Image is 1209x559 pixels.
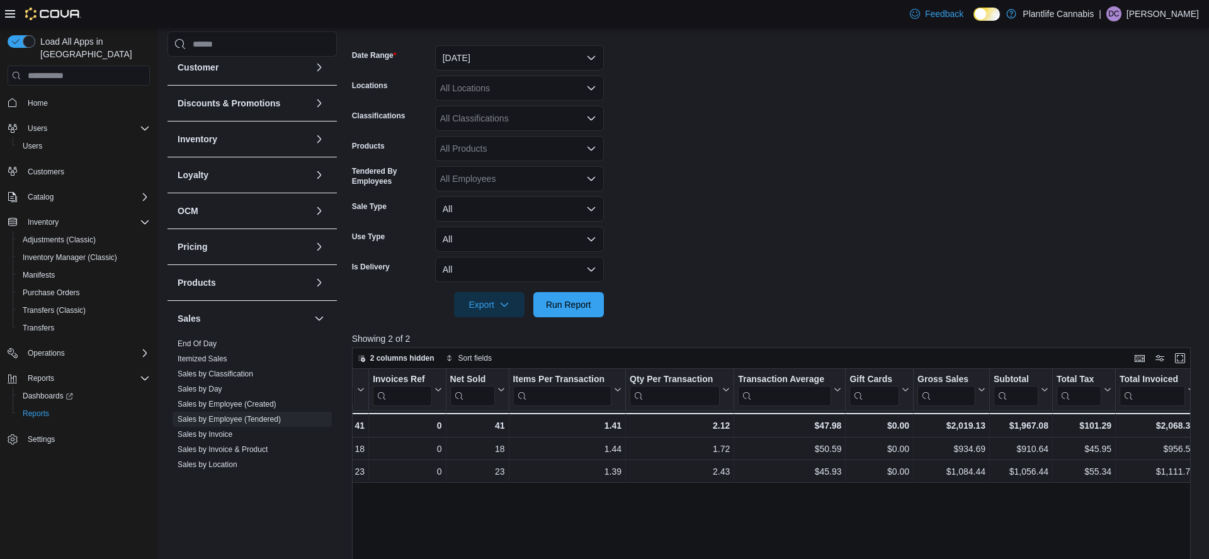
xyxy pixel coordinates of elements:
[178,370,253,378] a: Sales by Classification
[462,292,517,317] span: Export
[1106,6,1121,21] div: Donna Chapman
[450,418,504,433] div: 41
[28,98,48,108] span: Home
[3,93,155,111] button: Home
[178,133,217,145] h3: Inventory
[178,205,309,217] button: OCM
[18,268,60,283] a: Manifests
[1057,374,1101,406] div: Total Tax
[13,405,155,422] button: Reports
[23,288,80,298] span: Purchase Orders
[28,167,64,177] span: Customers
[454,292,525,317] button: Export
[178,414,281,424] span: Sales by Employee (Tendered)
[1057,374,1101,386] div: Total Tax
[1132,351,1147,366] button: Keyboard shortcuts
[178,61,219,74] h3: Customer
[13,266,155,284] button: Manifests
[3,430,155,448] button: Settings
[18,138,150,154] span: Users
[13,319,155,337] button: Transfers
[630,418,730,433] div: 2.12
[352,166,430,186] label: Tendered By Employees
[18,388,78,404] a: Dashboards
[3,162,155,181] button: Customers
[178,61,309,74] button: Customer
[178,415,281,424] a: Sales by Employee (Tendered)
[513,465,621,480] div: 1.39
[352,141,385,151] label: Products
[178,445,268,454] a: Sales by Invoice & Product
[917,465,985,480] div: $1,084.44
[291,374,355,406] div: Invoices Sold
[178,385,222,393] a: Sales by Day
[373,442,441,457] div: 0
[178,276,216,289] h3: Products
[513,418,621,433] div: 1.41
[849,465,909,480] div: $0.00
[23,371,59,386] button: Reports
[1057,374,1111,406] button: Total Tax
[13,387,155,405] a: Dashboards
[352,262,390,272] label: Is Delivery
[13,284,155,302] button: Purchase Orders
[435,257,604,282] button: All
[18,250,122,265] a: Inventory Manager (Classic)
[18,268,150,283] span: Manifests
[352,232,385,242] label: Use Type
[1120,442,1195,457] div: $956.59
[1120,374,1185,406] div: Total Invoiced
[353,351,440,366] button: 2 columns hidden
[178,97,280,110] h3: Discounts & Promotions
[178,400,276,409] a: Sales by Employee (Created)
[178,429,232,439] span: Sales by Invoice
[3,213,155,231] button: Inventory
[23,346,70,361] button: Operations
[1120,374,1195,406] button: Total Invoiced
[925,8,963,20] span: Feedback
[178,133,309,145] button: Inventory
[738,418,841,433] div: $47.98
[450,374,504,406] button: Net Sold
[23,94,150,110] span: Home
[994,374,1038,386] div: Subtotal
[23,121,52,136] button: Users
[178,354,227,364] span: Itemized Sales
[917,374,985,406] button: Gross Sales
[630,374,720,386] div: Qty Per Transaction
[178,460,237,469] a: Sales by Location
[373,374,441,406] button: Invoices Ref
[586,113,596,123] button: Open list of options
[28,373,54,383] span: Reports
[28,434,55,444] span: Settings
[849,442,909,457] div: $0.00
[973,8,1000,21] input: Dark Mode
[630,442,730,457] div: 1.72
[312,132,327,147] button: Inventory
[738,374,841,406] button: Transaction Average
[435,45,604,71] button: [DATE]
[25,8,81,20] img: Cova
[450,442,504,457] div: 18
[291,374,355,386] div: Invoices Sold
[352,332,1199,345] p: Showing 2 of 2
[458,353,492,363] span: Sort fields
[23,323,54,333] span: Transfers
[441,351,497,366] button: Sort fields
[13,231,155,249] button: Adjustments (Classic)
[23,431,150,447] span: Settings
[178,475,266,484] a: Sales by Location per Day
[291,465,365,480] div: 23
[630,465,730,480] div: 2.43
[312,96,327,111] button: Discounts & Promotions
[1057,465,1111,480] div: $55.34
[18,232,150,247] span: Adjustments (Classic)
[18,250,150,265] span: Inventory Manager (Classic)
[178,339,217,348] a: End Of Day
[312,239,327,254] button: Pricing
[178,339,217,349] span: End Of Day
[178,399,276,409] span: Sales by Employee (Created)
[23,164,150,179] span: Customers
[586,144,596,154] button: Open list of options
[13,249,155,266] button: Inventory Manager (Classic)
